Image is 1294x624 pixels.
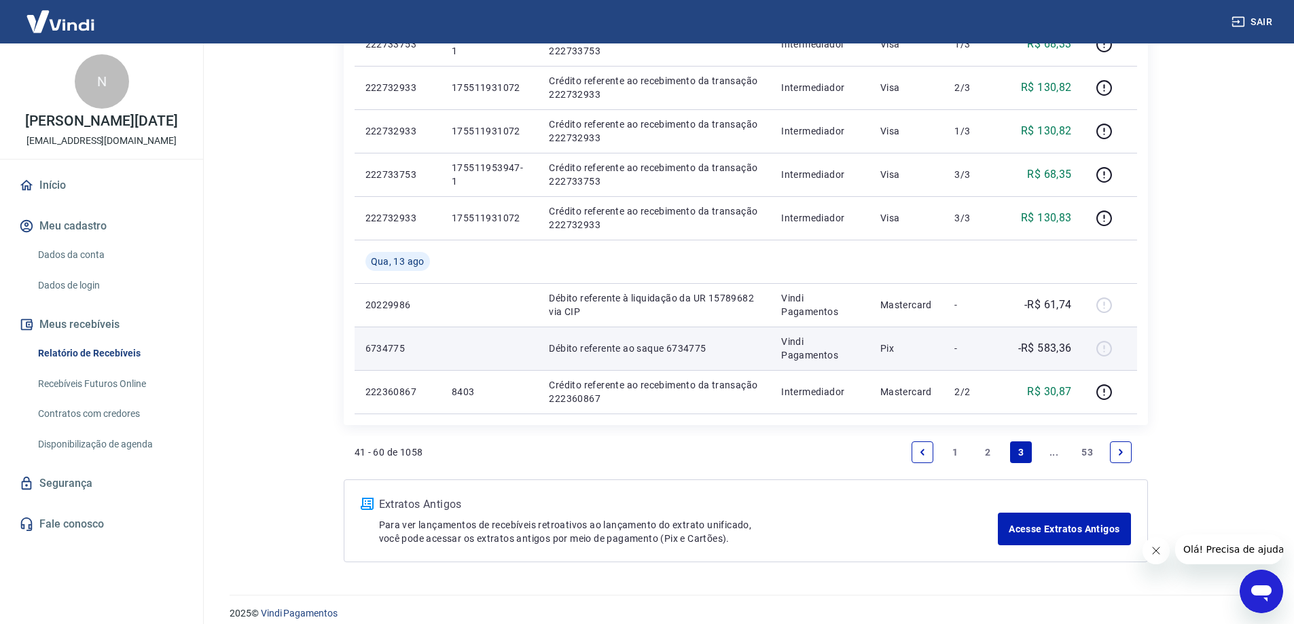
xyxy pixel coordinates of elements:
[1027,166,1071,183] p: R$ 68,35
[1027,36,1071,52] p: R$ 68,33
[33,272,187,299] a: Dados de login
[954,298,994,312] p: -
[954,81,994,94] p: 2/3
[33,370,187,398] a: Recebíveis Futuros Online
[452,124,528,138] p: 175511931072
[1143,537,1170,564] iframe: Fechar mensagem
[549,378,759,405] p: Crédito referente ao recebimento da transação 222360867
[781,81,859,94] p: Intermediador
[361,498,374,510] img: ícone
[954,37,994,51] p: 1/3
[1021,123,1072,139] p: R$ 130,82
[549,204,759,232] p: Crédito referente ao recebimento da transação 222732933
[16,1,105,42] img: Vindi
[781,335,859,362] p: Vindi Pagamentos
[781,385,859,399] p: Intermediador
[1110,441,1132,463] a: Next page
[379,518,999,545] p: Para ver lançamentos de recebíveis retroativos ao lançamento do extrato unificado, você pode aces...
[781,211,859,225] p: Intermediador
[75,54,129,109] div: N
[1021,210,1072,226] p: R$ 130,83
[16,211,187,241] button: Meu cadastro
[365,37,430,51] p: 222733753
[954,385,994,399] p: 2/2
[880,168,933,181] p: Visa
[1240,570,1283,613] iframe: Botão para abrir a janela de mensagens
[549,117,759,145] p: Crédito referente ao recebimento da transação 222732933
[355,445,423,459] p: 41 - 60 de 1058
[906,436,1137,469] ul: Pagination
[452,81,528,94] p: 175511931072
[365,81,430,94] p: 222732933
[33,430,187,458] a: Disponibilização de agenda
[1024,297,1072,313] p: -R$ 61,74
[365,168,430,181] p: 222733753
[1010,441,1032,463] a: Page 3 is your current page
[365,211,430,225] p: 222732933
[1229,10,1278,35] button: Sair
[977,441,999,463] a: Page 2
[998,513,1130,545] a: Acesse Extratos Antigos
[1018,340,1072,356] p: -R$ 583,36
[452,31,528,58] p: 175511953947-1
[781,124,859,138] p: Intermediador
[379,496,999,513] p: Extratos Antigos
[1175,534,1283,564] iframe: Mensagem da empresa
[880,385,933,399] p: Mastercard
[16,509,187,539] a: Fale conosco
[880,81,933,94] p: Visa
[1043,441,1065,463] a: Jump forward
[261,608,338,619] a: Vindi Pagamentos
[880,342,933,355] p: Pix
[365,298,430,312] p: 20229986
[1021,79,1072,96] p: R$ 130,82
[25,114,177,128] p: [PERSON_NAME][DATE]
[33,400,187,428] a: Contratos com credores
[16,170,187,200] a: Início
[16,310,187,339] button: Meus recebíveis
[912,441,933,463] a: Previous page
[452,161,528,188] p: 175511953947-1
[880,124,933,138] p: Visa
[33,241,187,269] a: Dados da conta
[549,291,759,318] p: Débito referente à liquidação da UR 15789682 via CIP
[954,342,994,355] p: -
[16,469,187,498] a: Segurança
[781,291,859,318] p: Vindi Pagamentos
[365,385,430,399] p: 222360867
[944,441,966,463] a: Page 1
[549,74,759,101] p: Crédito referente ao recebimento da transação 222732933
[549,161,759,188] p: Crédito referente ao recebimento da transação 222733753
[549,342,759,355] p: Débito referente ao saque 6734775
[1027,384,1071,400] p: R$ 30,87
[549,31,759,58] p: Crédito referente ao recebimento da transação 222733753
[880,37,933,51] p: Visa
[781,168,859,181] p: Intermediador
[452,211,528,225] p: 175511931072
[781,37,859,51] p: Intermediador
[880,298,933,312] p: Mastercard
[26,134,177,148] p: [EMAIL_ADDRESS][DOMAIN_NAME]
[8,10,114,20] span: Olá! Precisa de ajuda?
[954,124,994,138] p: 1/3
[365,342,430,355] p: 6734775
[365,124,430,138] p: 222732933
[1076,441,1098,463] a: Page 53
[954,211,994,225] p: 3/3
[452,385,528,399] p: 8403
[371,255,425,268] span: Qua, 13 ago
[230,606,1261,621] p: 2025 ©
[954,168,994,181] p: 3/3
[33,339,187,367] a: Relatório de Recebíveis
[880,211,933,225] p: Visa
